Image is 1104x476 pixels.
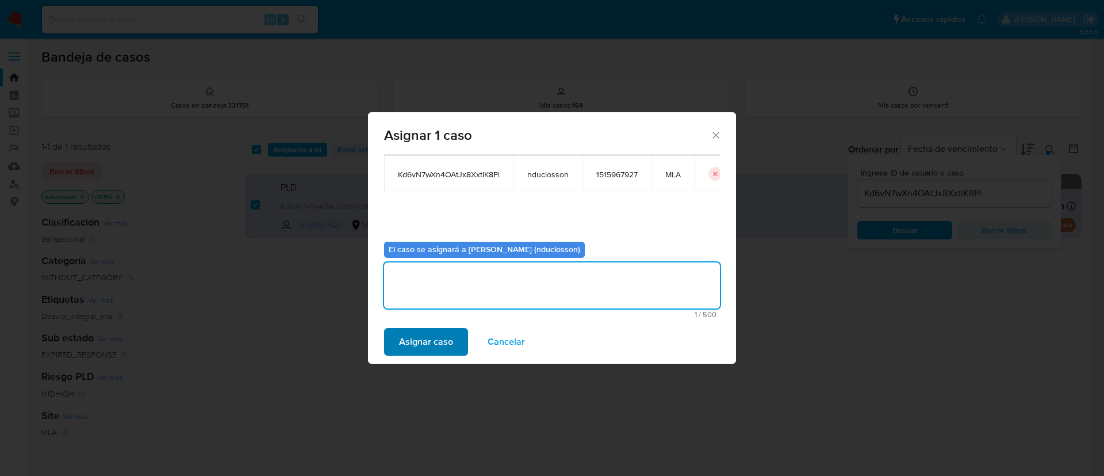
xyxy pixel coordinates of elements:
span: Asignar 1 caso [384,128,710,142]
span: Kd6vN7wXn4OAtJx8XxtlK8Pl [398,169,500,180]
button: Asignar caso [384,328,468,356]
span: Cancelar [488,329,525,355]
span: nduclosson [527,169,569,180]
button: Cancelar [473,328,540,356]
span: MLA [665,169,681,180]
span: Asignar caso [399,329,453,355]
span: 1515967927 [596,169,638,180]
button: Cerrar ventana [710,130,720,140]
button: icon-button [708,167,722,181]
div: assign-modal [368,112,736,364]
span: Máximo 500 caracteres [388,311,716,318]
b: El caso se asignará a [PERSON_NAME] (nduclosson) [389,243,580,255]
